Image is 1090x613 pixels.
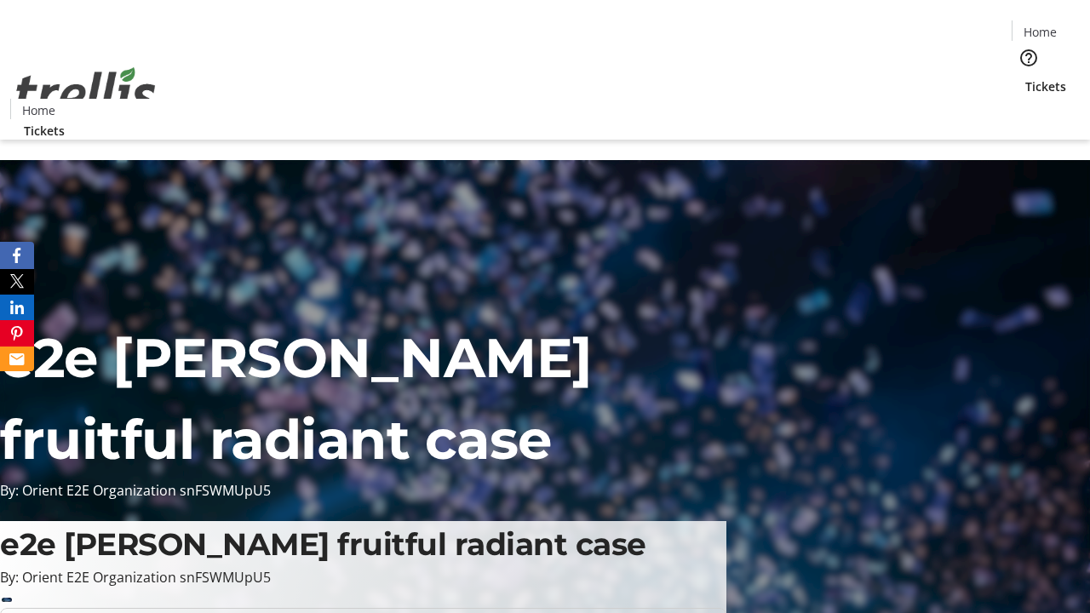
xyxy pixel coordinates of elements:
[11,101,66,119] a: Home
[1012,95,1046,129] button: Cart
[22,101,55,119] span: Home
[1013,23,1067,41] a: Home
[1025,77,1066,95] span: Tickets
[1012,41,1046,75] button: Help
[10,49,162,134] img: Orient E2E Organization snFSWMUpU5's Logo
[10,122,78,140] a: Tickets
[1012,77,1080,95] a: Tickets
[24,122,65,140] span: Tickets
[1024,23,1057,41] span: Home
